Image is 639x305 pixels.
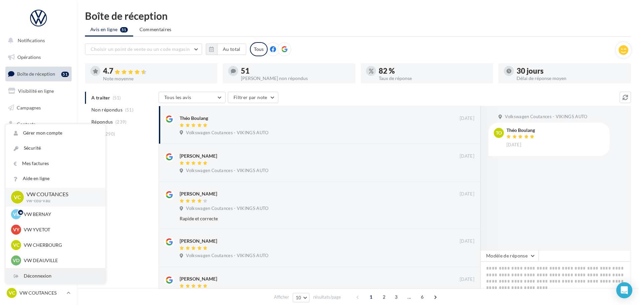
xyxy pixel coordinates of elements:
span: VC [13,242,19,248]
span: Volkswagen Coutances - VIKINGS AUTO [505,114,587,120]
span: 10 [296,295,301,300]
div: [PERSON_NAME] [180,238,217,244]
div: Déconnexion [6,269,105,284]
a: Campagnes DataOnDemand [4,189,73,209]
span: VY [13,226,19,233]
span: VC [14,193,21,201]
span: VB [13,211,19,218]
div: Tous [250,42,268,56]
span: Volkswagen Coutances - VIKINGS AUTO [186,253,268,259]
div: [PERSON_NAME] non répondus [241,76,350,81]
button: 10 [293,293,310,302]
p: VW BERNAY [24,211,97,218]
span: [DATE] [460,191,474,197]
div: Rapide et correcte [180,215,431,222]
span: 3 [391,292,401,302]
div: Théo Boulang [507,128,536,133]
a: Aide en ligne [6,171,105,186]
span: To [496,130,502,136]
div: 51 [61,72,69,77]
span: [DATE] [460,116,474,122]
button: Filtrer par note [228,92,278,103]
button: Au total [206,44,246,55]
span: Volkswagen Coutances - VIKINGS AUTO [186,168,268,174]
a: Calendrier [4,151,73,165]
span: Volkswagen Coutances - VIKINGS AUTO [186,206,268,212]
div: 4.7 [103,67,212,75]
a: VC VW COUTANCES [5,287,72,299]
div: [PERSON_NAME] [180,276,217,282]
button: Choisir un point de vente ou un code magasin [85,44,202,55]
div: Taux de réponse [379,76,488,81]
span: Opérations [17,54,41,60]
div: [PERSON_NAME] [180,190,217,197]
p: VW COUTANCES [26,190,95,198]
span: Choisir un point de vente ou un code magasin [91,46,190,52]
span: Tous les avis [164,94,191,100]
a: Boîte de réception51 [4,67,73,81]
span: résultats/page [313,294,341,300]
span: 2 [379,292,389,302]
span: Contacts [17,121,35,127]
span: Afficher [274,294,289,300]
a: Mes factures [6,156,105,171]
p: vw-cou-vau [26,198,95,204]
a: Médiathèque [4,134,73,148]
button: Tous les avis [159,92,225,103]
a: Visibilité en ligne [4,84,73,98]
a: Gérer mon compte [6,126,105,141]
span: (239) [115,119,127,125]
button: Modèle de réponse [480,250,539,261]
a: Sécurité [6,141,105,156]
div: Boîte de réception [85,11,631,21]
p: VW CHERBOURG [24,242,97,248]
span: Commentaires [140,26,172,33]
a: Contacts [4,117,73,131]
span: [DATE] [460,153,474,159]
div: 82 % [379,67,488,75]
span: 1 [366,292,376,302]
span: Répondus [91,119,113,125]
span: Visibilité en ligne [18,88,54,94]
a: Opérations [4,50,73,64]
a: Campagnes [4,101,73,115]
span: VD [13,257,19,264]
span: Campagnes [17,104,41,110]
div: [PERSON_NAME] [180,153,217,159]
span: VC [9,290,15,296]
span: Boîte de réception [17,71,55,77]
div: Open Intercom Messenger [616,282,632,298]
div: Théo Boulang [180,115,208,122]
p: VW DEAUVILLE [24,257,97,264]
span: Volkswagen Coutances - VIKINGS AUTO [186,130,268,136]
span: ... [404,292,415,302]
div: 51 [241,67,350,75]
div: 30 jours [517,67,626,75]
span: [DATE] [460,277,474,283]
div: Délai de réponse moyen [517,76,626,81]
span: 6 [417,292,428,302]
div: Note moyenne [103,76,212,81]
a: PLV et print personnalisable [4,167,73,187]
span: [DATE] [507,142,521,148]
span: (51) [125,107,133,112]
button: Notifications [4,33,70,48]
p: VW YVETOT [24,226,97,233]
span: Notifications [18,37,45,43]
span: (290) [104,131,115,137]
span: [DATE] [460,238,474,244]
button: Au total [217,44,246,55]
span: Non répondus [91,106,122,113]
p: VW COUTANCES [19,290,64,296]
